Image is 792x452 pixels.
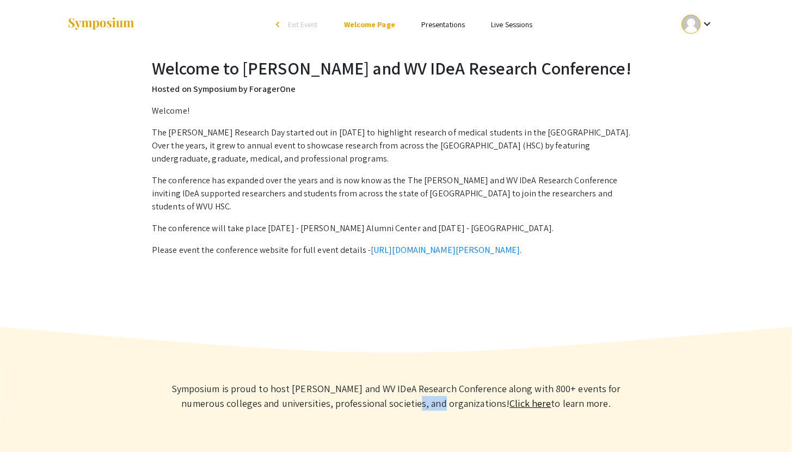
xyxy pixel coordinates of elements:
div: arrow_back_ios [276,21,283,28]
span: Exit Event [288,20,318,29]
p: The conference has expanded over the years and is now know as the The [PERSON_NAME] and WV IDeA R... [152,174,640,213]
mat-icon: Expand account dropdown [701,17,714,30]
p: Welcome! [152,104,640,117]
p: Symposium is proud to host [PERSON_NAME] and WV IDeA Research Conference along with 800+ events f... [162,381,630,411]
p: The conference will take place [DATE] - [PERSON_NAME] Alumni Center and [DATE] - [GEOGRAPHIC_DATA]. [152,222,640,235]
a: Learn more about Symposium [509,397,551,410]
button: Expand account dropdown [670,12,725,36]
iframe: Chat [8,403,46,444]
a: Live Sessions [491,20,532,29]
p: Hosted on Symposium by ForagerOne [152,83,640,96]
h2: Welcome to [PERSON_NAME] and WV IDeA Research Conference! [152,58,640,78]
p: The [PERSON_NAME] Research Day started out in [DATE] to highlight research of medical students in... [152,126,640,165]
a: Welcome Page [344,20,395,29]
p: Please event the conference website for full event details - . [152,244,640,257]
a: [URL][DOMAIN_NAME][PERSON_NAME] [371,244,520,256]
img: Symposium by ForagerOne [67,17,135,32]
a: Presentations [421,20,465,29]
